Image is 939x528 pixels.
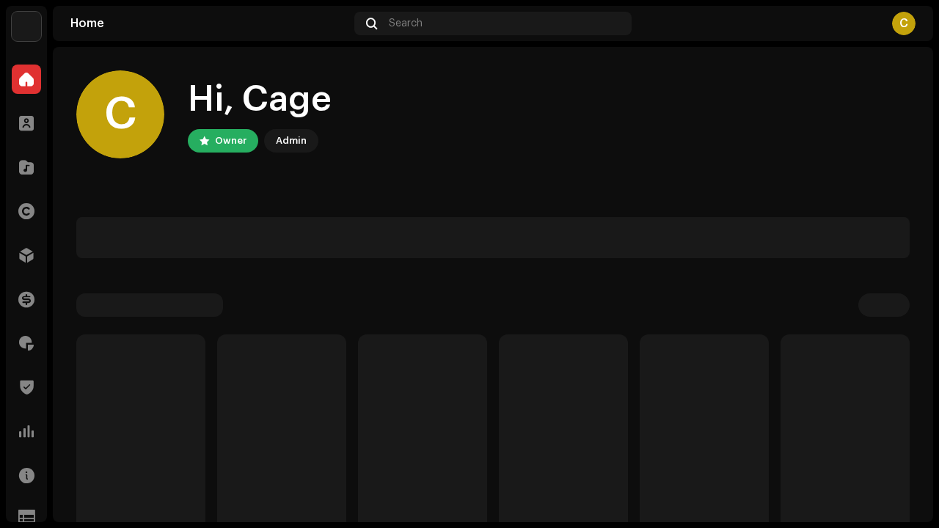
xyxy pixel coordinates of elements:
div: Home [70,18,348,29]
span: Search [389,18,423,29]
div: Hi, Cage [188,76,332,123]
div: Owner [215,132,246,150]
div: Admin [276,132,307,150]
img: 3bdc119d-ef2f-4d41-acde-c0e9095fc35a [12,12,41,41]
div: C [76,70,164,158]
div: C [892,12,916,35]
